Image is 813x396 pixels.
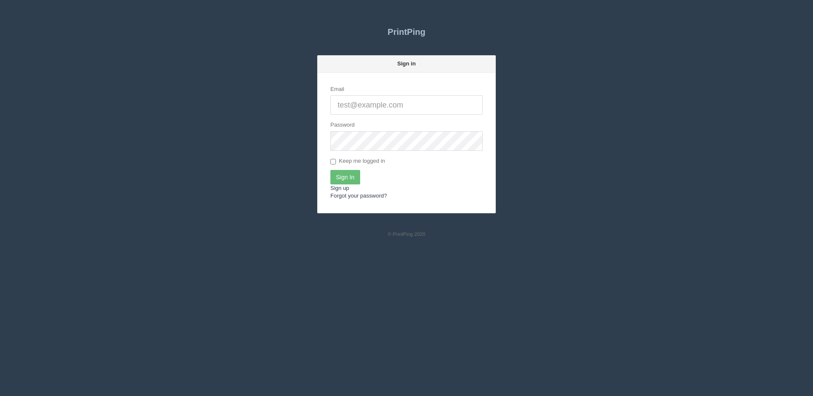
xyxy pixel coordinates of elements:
small: © PrintPing 2020 [388,231,426,237]
a: Forgot your password? [330,192,387,199]
label: Keep me logged in [330,157,385,166]
input: Sign In [330,170,360,184]
input: test@example.com [330,95,483,115]
a: PrintPing [317,21,496,42]
a: Sign up [330,185,349,191]
label: Password [330,121,355,129]
strong: Sign in [397,60,415,67]
label: Email [330,85,344,93]
input: Keep me logged in [330,159,336,164]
